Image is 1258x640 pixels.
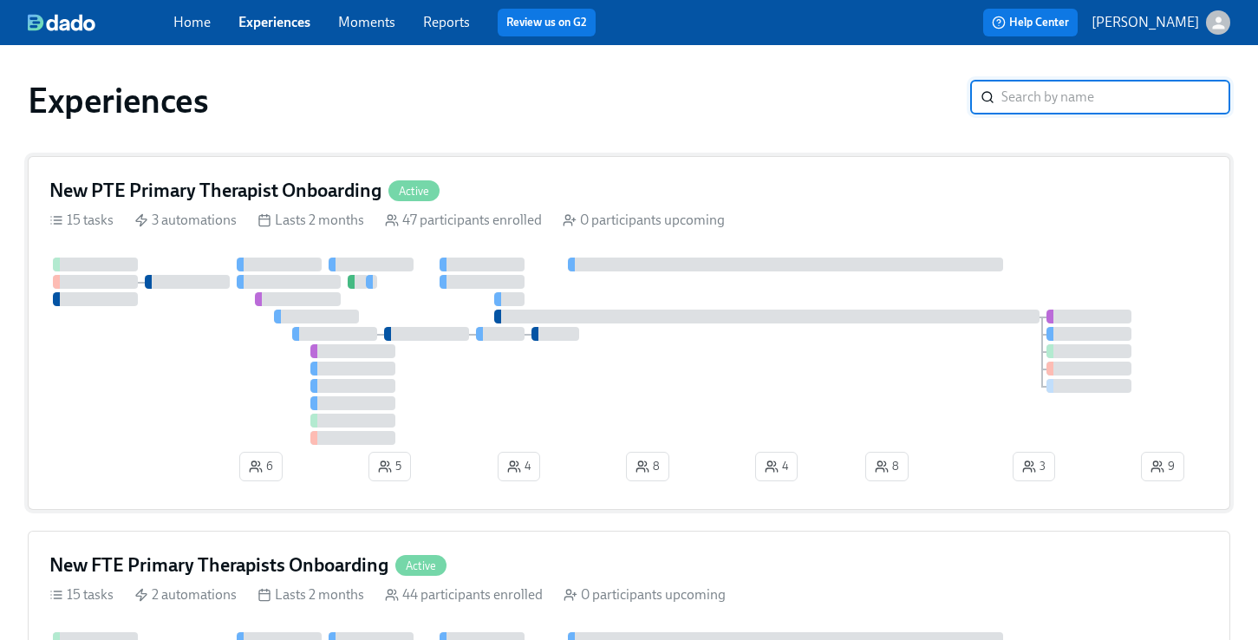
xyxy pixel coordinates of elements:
div: 44 participants enrolled [385,585,543,604]
h4: New PTE Primary Therapist Onboarding [49,178,381,204]
a: Experiences [238,14,310,30]
span: 4 [507,458,531,475]
div: Lasts 2 months [257,211,364,230]
div: 2 automations [134,585,237,604]
div: 3 automations [134,211,237,230]
a: Home [173,14,211,30]
a: Review us on G2 [506,14,587,31]
button: 5 [368,452,411,481]
span: 9 [1150,458,1175,475]
div: 15 tasks [49,211,114,230]
h1: Experiences [28,80,209,121]
button: 8 [626,452,669,481]
img: dado [28,14,95,31]
div: 47 participants enrolled [385,211,542,230]
div: Lasts 2 months [257,585,364,604]
span: 5 [378,458,401,475]
span: 4 [765,458,788,475]
span: Active [388,185,440,198]
span: 3 [1022,458,1046,475]
span: 8 [636,458,660,475]
a: Moments [338,14,395,30]
button: Help Center [983,9,1078,36]
span: Active [395,559,446,572]
button: 6 [239,452,283,481]
button: 4 [498,452,540,481]
a: dado [28,14,173,31]
p: [PERSON_NAME] [1092,13,1199,32]
button: 9 [1141,452,1184,481]
div: 0 participants upcoming [564,585,726,604]
div: 0 participants upcoming [563,211,725,230]
button: Review us on G2 [498,9,596,36]
span: Help Center [992,14,1069,31]
h4: New FTE Primary Therapists Onboarding [49,552,388,578]
button: 3 [1013,452,1055,481]
span: 6 [249,458,273,475]
button: 4 [755,452,798,481]
button: [PERSON_NAME] [1092,10,1230,35]
input: Search by name [1001,80,1230,114]
a: New PTE Primary Therapist OnboardingActive15 tasks 3 automations Lasts 2 months 47 participants e... [28,156,1230,510]
button: 8 [865,452,909,481]
a: Reports [423,14,470,30]
div: 15 tasks [49,585,114,604]
span: 8 [875,458,899,475]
